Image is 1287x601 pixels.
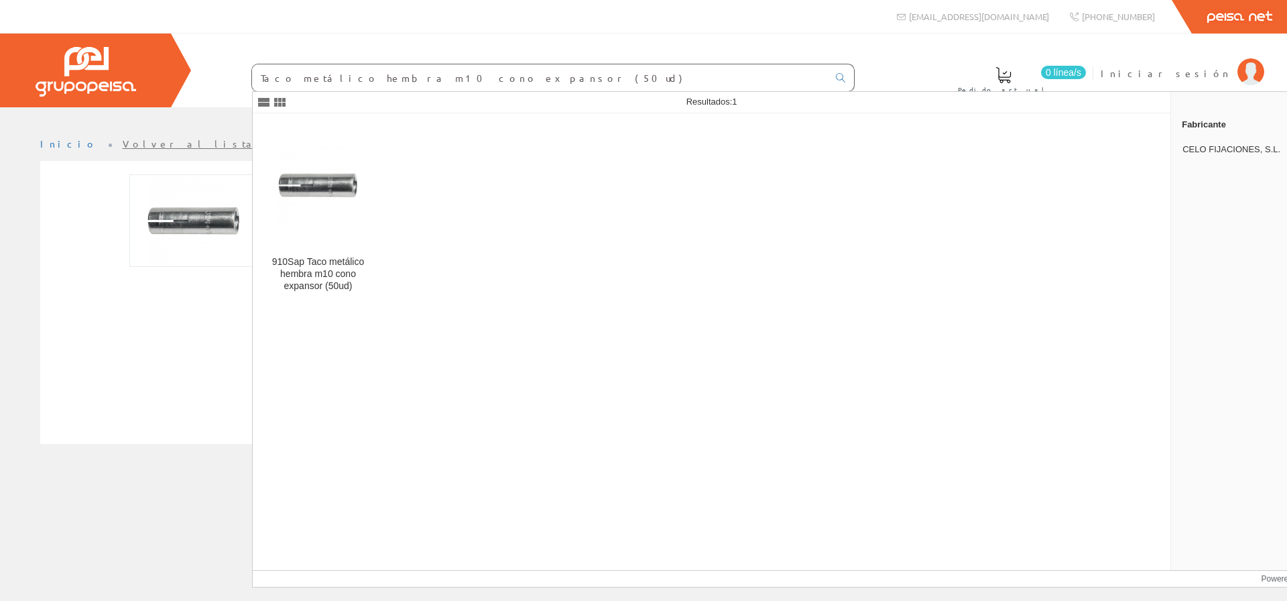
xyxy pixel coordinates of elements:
span: [PHONE_NUMBER] [1082,11,1155,22]
a: 910Sap Taco metálico hembra m10 cono expansor (50ud) 910Sap Taco metálico hembra m10 cono expanso... [253,114,383,308]
span: Resultados: [686,97,737,107]
input: Buscar ... [252,64,828,91]
span: Iniciar sesión [1101,66,1231,80]
a: Volver al listado de productos [123,138,387,150]
img: Foto artículo Taco metálico hembra m10 cono expansor (50ud) (192x138) [129,174,258,267]
a: Iniciar sesión [1101,56,1264,68]
img: Grupo Peisa [36,47,136,97]
div: 910Sap Taco metálico hembra m10 cono expansor (50ud) [263,256,373,292]
span: 0 línea/s [1041,66,1086,79]
img: 910Sap Taco metálico hembra m10 cono expansor (50ud) [263,146,373,224]
span: [EMAIL_ADDRESS][DOMAIN_NAME] [909,11,1049,22]
a: Inicio [40,138,97,150]
span: 1 [732,97,737,107]
span: Pedido actual [958,83,1049,97]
